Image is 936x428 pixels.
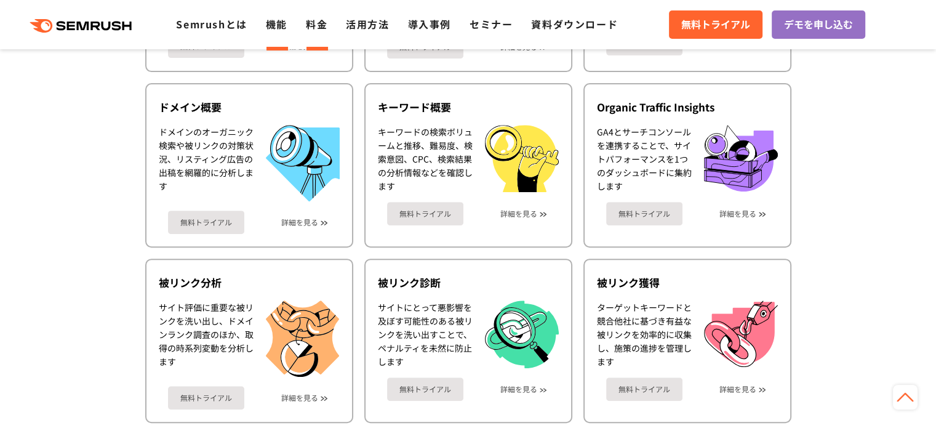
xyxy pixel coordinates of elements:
[597,125,692,193] div: GA4とサーチコンソールを連携することで、サイトパフォーマンスを1つのダッシュボードに集約します
[597,275,778,290] div: 被リンク獲得
[281,42,318,50] a: 詳細を見る
[378,100,559,115] div: キーワード概要
[485,125,559,192] img: キーワード概要
[159,275,340,290] div: 被リンク分析
[485,301,559,369] img: 被リンク診断
[772,10,865,39] a: デモを申し込む
[784,17,853,33] span: デモを申し込む
[597,301,692,368] div: ターゲットキーワードと競合他社に基づき有益な被リンクを効率的に収集し、施策の進捗を管理します
[704,125,778,192] img: Organic Traffic Insights
[597,100,778,115] div: Organic Traffic Insights
[306,17,327,31] a: 料金
[531,17,618,31] a: 資料ダウンロード
[669,10,762,39] a: 無料トライアル
[606,378,682,401] a: 無料トライアル
[719,385,756,394] a: 詳細を見る
[378,301,473,369] div: サイトにとって悪影響を及ぼす可能性のある被リンクを洗い出すことで、ペナルティを未然に防止します
[387,378,463,401] a: 無料トライアル
[387,202,463,225] a: 無料トライアル
[266,125,340,201] img: ドメイン概要
[378,275,559,290] div: 被リンク診断
[346,17,389,31] a: 活用方法
[281,394,318,402] a: 詳細を見る
[681,17,750,33] span: 無料トライアル
[470,17,513,31] a: セミナー
[704,301,778,367] img: 被リンク獲得
[500,385,537,394] a: 詳細を見る
[159,100,340,115] div: ドメイン概要
[719,209,756,218] a: 詳細を見る
[606,202,682,225] a: 無料トライアル
[168,211,244,234] a: 無料トライアル
[159,125,254,201] div: ドメインのオーガニック検索や被リンクの対策状況、リスティング広告の出稿を網羅的に分析します
[281,218,318,227] a: 詳細を見る
[500,42,537,51] a: 詳細を見る
[408,17,451,31] a: 導入事例
[168,386,244,410] a: 無料トライアル
[159,301,254,377] div: サイト評価に重要な被リンクを洗い出し、ドメインランク調査のほか、取得の時系列変動を分析します
[500,209,537,218] a: 詳細を見る
[266,301,340,377] img: 被リンク分析
[378,125,473,193] div: キーワードの検索ボリュームと推移、難易度、検索意図、CPC、検索結果の分析情報などを確認します
[266,17,287,31] a: 機能
[176,17,247,31] a: Semrushとは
